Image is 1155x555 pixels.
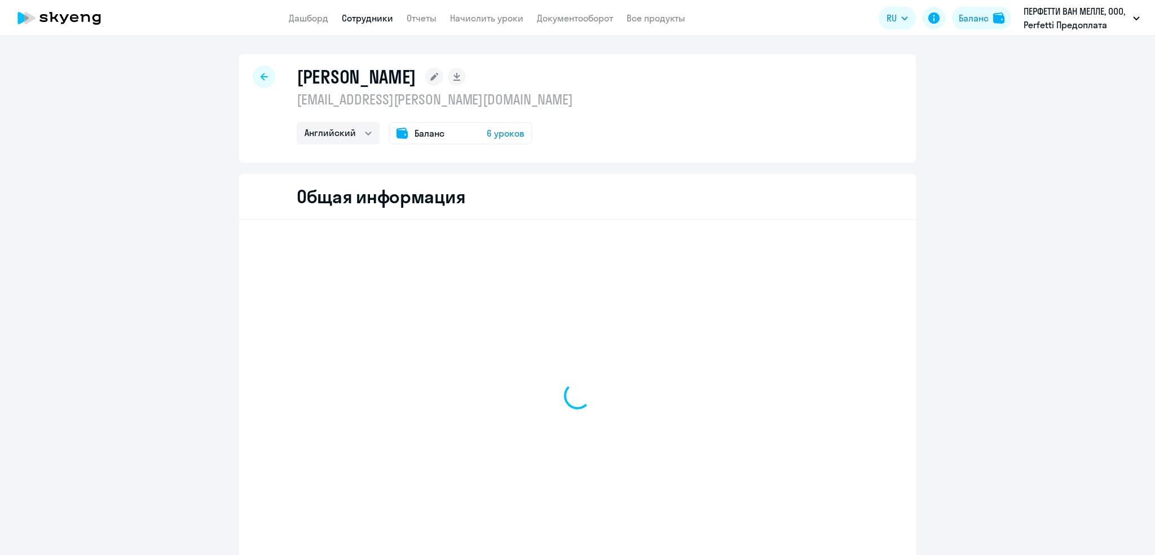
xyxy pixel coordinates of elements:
[627,12,685,24] a: Все продукты
[993,12,1004,24] img: balance
[342,12,393,24] a: Сотрудники
[415,126,444,140] span: Баланс
[297,90,573,108] p: [EMAIL_ADDRESS][PERSON_NAME][DOMAIN_NAME]
[407,12,437,24] a: Отчеты
[487,126,524,140] span: 6 уроков
[879,7,916,29] button: RU
[450,12,523,24] a: Начислить уроки
[887,11,897,25] span: RU
[1018,5,1145,32] button: ПЕРФЕТТИ ВАН МЕЛЛЕ, ООО, Perfetti Предоплата
[952,7,1011,29] button: Балансbalance
[289,12,328,24] a: Дашборд
[1024,5,1128,32] p: ПЕРФЕТТИ ВАН МЕЛЛЕ, ООО, Perfetti Предоплата
[537,12,613,24] a: Документооборот
[297,65,416,88] h1: [PERSON_NAME]
[297,185,465,208] h2: Общая информация
[959,11,989,25] div: Баланс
